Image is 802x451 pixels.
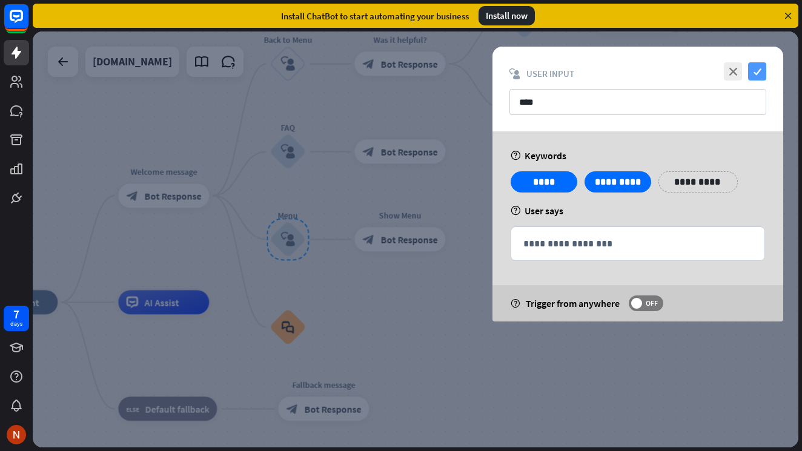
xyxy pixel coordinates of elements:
[10,320,22,328] div: days
[509,68,520,79] i: block_user_input
[281,10,469,22] div: Install ChatBot to start automating your business
[511,151,521,160] i: help
[511,206,521,216] i: help
[526,297,620,309] span: Trigger from anywhere
[511,150,765,162] div: Keywords
[511,205,765,217] div: User says
[479,6,535,25] div: Install now
[511,299,520,308] i: help
[10,5,46,41] button: Open LiveChat chat widget
[4,306,29,331] a: 7 days
[724,62,742,81] i: close
[13,309,19,320] div: 7
[642,298,661,308] span: OFF
[526,68,574,79] span: User Input
[748,62,766,81] i: check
